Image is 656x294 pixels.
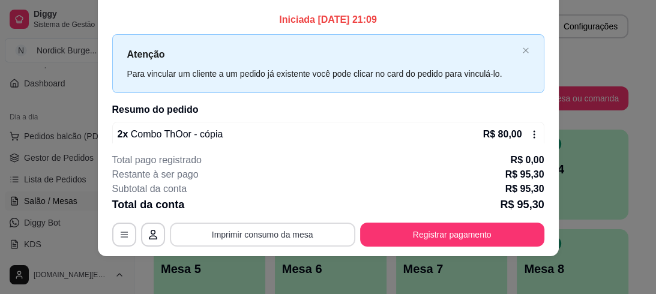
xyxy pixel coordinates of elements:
span: Combo ThOor - cópia [128,129,223,139]
div: Para vincular um cliente a um pedido já existente você pode clicar no card do pedido para vinculá... [127,67,517,80]
button: Imprimir consumo da mesa [170,223,355,247]
p: R$ 80,00 [483,127,522,142]
p: Total da conta [112,196,185,213]
p: Subtotal da conta [112,182,187,196]
p: 2 x [118,127,223,142]
p: R$ 0,00 [510,153,544,167]
button: Registrar pagamento [360,223,544,247]
p: Total pago registrado [112,153,202,167]
span: close [522,47,529,54]
p: Iniciada [DATE] 21:09 [112,13,544,27]
p: Atenção [127,47,517,62]
p: Restante à ser pago [112,167,199,182]
h2: Resumo do pedido [112,103,544,117]
p: R$ 95,30 [505,167,544,182]
p: R$ 95,30 [500,196,544,213]
button: close [522,47,529,55]
p: R$ 95,30 [505,182,544,196]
